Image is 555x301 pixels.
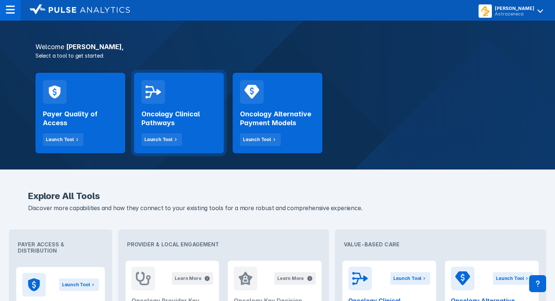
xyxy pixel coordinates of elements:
div: Launch Tool [496,275,524,282]
a: Oncology Clinical PathwaysLaunch Tool [134,73,224,153]
img: logo [30,4,130,15]
a: Oncology Alternative Payment ModelsLaunch Tool [233,73,322,153]
div: Contact Support [529,275,546,292]
button: Launch Tool [59,278,99,291]
h3: [PERSON_NAME] , [31,44,524,50]
a: logo [21,4,130,16]
p: Discover more capabilities and how they connect to your existing tools for a more robust and comp... [28,203,527,213]
img: menu--horizontal.svg [6,5,15,14]
img: menu button [480,6,490,16]
button: Learn More [172,272,213,285]
div: Payer Access & Distribution [12,232,109,263]
div: Astrazeneca [495,11,534,17]
div: Launch Tool [62,281,90,288]
button: Learn More [274,272,316,285]
div: Launch Tool [144,136,172,143]
div: Value-Based Care [338,232,543,256]
h2: Oncology Clinical Pathways [141,110,216,127]
div: Learn More [277,275,304,282]
p: Select a tool to get started: [31,52,524,59]
h2: Payer Quality of Access [43,110,118,127]
button: Launch Tool [43,133,83,146]
button: Launch Tool [141,133,182,146]
button: Launch Tool [240,133,281,146]
h2: Explore All Tools [28,192,527,201]
div: Launch Tool [393,275,421,282]
div: Launch Tool [243,136,271,143]
button: Launch Tool [493,272,533,285]
div: [PERSON_NAME] [495,6,534,11]
div: Launch Tool [46,136,74,143]
div: Provider & Local Engagement [121,232,326,256]
a: Payer Quality of AccessLaunch Tool [35,73,125,153]
div: Learn More [175,275,201,282]
span: Welcome [35,43,64,51]
h2: Oncology Alternative Payment Models [240,110,315,127]
button: Launch Tool [390,272,430,285]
